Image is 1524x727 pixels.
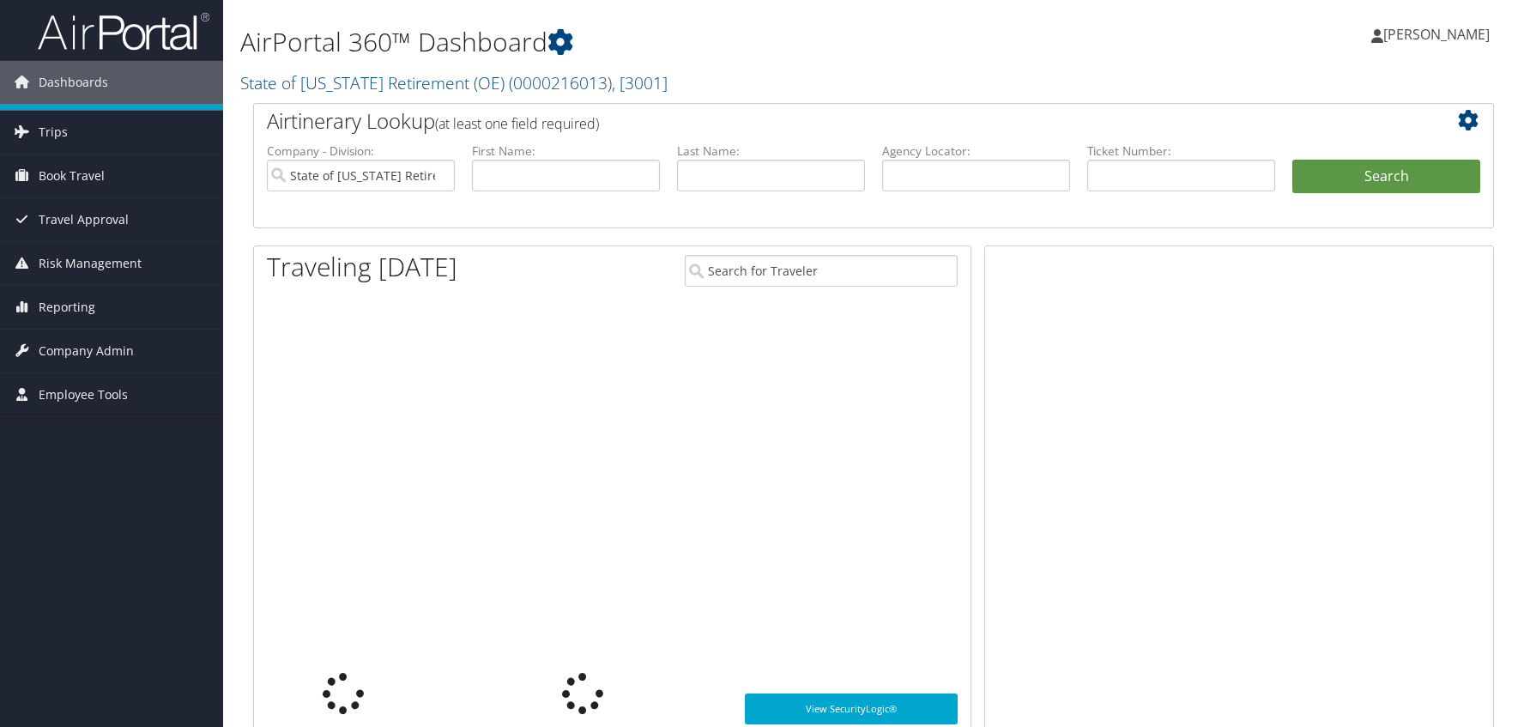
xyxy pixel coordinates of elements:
[39,154,105,197] span: Book Travel
[509,71,612,94] span: ( 0000216013 )
[267,142,455,160] label: Company - Division:
[39,111,68,154] span: Trips
[882,142,1070,160] label: Agency Locator:
[39,373,128,416] span: Employee Tools
[267,106,1377,136] h2: Airtinerary Lookup
[472,142,660,160] label: First Name:
[1371,9,1507,60] a: [PERSON_NAME]
[39,242,142,285] span: Risk Management
[745,694,958,724] a: View SecurityLogic®
[677,142,865,160] label: Last Name:
[38,11,209,51] img: airportal-logo.png
[685,255,958,287] input: Search for Traveler
[435,114,599,133] span: (at least one field required)
[612,71,668,94] span: , [ 3001 ]
[39,330,134,373] span: Company Admin
[1087,142,1275,160] label: Ticket Number:
[39,286,95,329] span: Reporting
[39,61,108,104] span: Dashboards
[39,198,129,241] span: Travel Approval
[267,249,457,285] h1: Traveling [DATE]
[240,24,1085,60] h1: AirPortal 360™ Dashboard
[240,71,668,94] a: State of [US_STATE] Retirement (OE)
[1292,160,1480,194] button: Search
[1383,25,1490,44] span: [PERSON_NAME]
